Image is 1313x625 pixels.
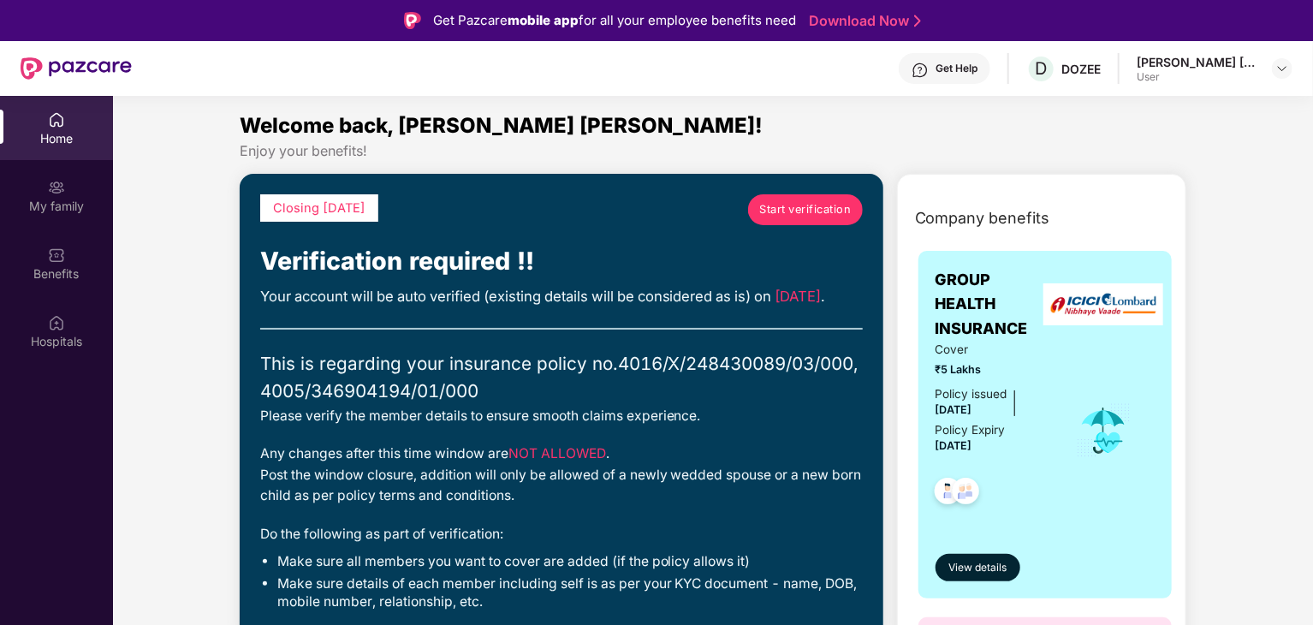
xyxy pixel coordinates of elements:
div: Any changes after this time window are . Post the window closure, addition will only be allowed o... [260,443,863,507]
span: Closing [DATE] [273,200,365,216]
div: Enjoy your benefits! [240,142,1187,160]
div: [PERSON_NAME] [PERSON_NAME] Sai Ram [1137,54,1257,70]
button: View details [936,554,1020,581]
span: NOT ALLOWED [508,445,606,461]
span: GROUP HEALTH INSURANCE [936,268,1053,341]
img: New Pazcare Logo [21,57,132,80]
div: This is regarding your insurance policy no. 4016/X/248430089/03/000, 4005/346904194/01/000 [260,350,863,406]
span: Welcome back, [PERSON_NAME] [PERSON_NAME]! [240,113,763,138]
div: Please verify the member details to ensure smooth claims experience. [260,406,863,427]
img: Stroke [914,12,921,30]
li: Make sure details of each member including self is as per your KYC document - name, DOB, mobile n... [277,575,863,611]
span: View details [948,560,1007,576]
img: svg+xml;base64,PHN2ZyB4bWxucz0iaHR0cDovL3d3dy53My5vcmcvMjAwMC9zdmciIHdpZHRoPSI0OC45NDMiIGhlaWdodD... [945,473,987,515]
img: Logo [404,12,421,29]
img: svg+xml;base64,PHN2ZyBpZD0iSG9tZSIgeG1sbnM9Imh0dHA6Ly93d3cudzMub3JnLzIwMDAvc3ZnIiB3aWR0aD0iMjAiIG... [48,111,65,128]
img: svg+xml;base64,PHN2ZyB4bWxucz0iaHR0cDovL3d3dy53My5vcmcvMjAwMC9zdmciIHdpZHRoPSI0OC45NDMiIGhlaWdodD... [927,473,969,515]
a: Start verification [748,194,863,225]
strong: mobile app [508,12,579,28]
img: insurerLogo [1043,283,1163,325]
img: icon [1076,402,1132,459]
img: svg+xml;base64,PHN2ZyBpZD0iSGVscC0zMngzMiIgeG1sbnM9Imh0dHA6Ly93d3cudzMub3JnLzIwMDAvc3ZnIiB3aWR0aD... [912,62,929,79]
img: svg+xml;base64,PHN2ZyBpZD0iRHJvcGRvd24tMzJ4MzIiIHhtbG5zPSJodHRwOi8vd3d3LnczLm9yZy8yMDAwL3N2ZyIgd2... [1275,62,1289,75]
span: [DATE] [775,288,822,305]
span: [DATE] [936,439,972,452]
div: Policy issued [936,385,1007,403]
span: D [1036,58,1048,79]
img: svg+xml;base64,PHN2ZyBpZD0iQmVuZWZpdHMiIHhtbG5zPSJodHRwOi8vd3d3LnczLm9yZy8yMDAwL3N2ZyIgd2lkdGg9Ij... [48,247,65,264]
span: Start verification [759,201,851,218]
div: User [1137,70,1257,84]
img: svg+xml;base64,PHN2ZyB3aWR0aD0iMjAiIGhlaWdodD0iMjAiIHZpZXdCb3g9IjAgMCAyMCAyMCIgZmlsbD0ibm9uZSIgeG... [48,179,65,196]
div: Verification required !! [260,242,863,281]
a: Download Now [809,12,916,30]
div: Your account will be auto verified (existing details will be considered as is) on . [260,285,863,307]
img: svg+xml;base64,PHN2ZyBpZD0iSG9zcGl0YWxzIiB4bWxucz0iaHR0cDovL3d3dy53My5vcmcvMjAwMC9zdmciIHdpZHRoPS... [48,314,65,331]
span: [DATE] [936,403,972,416]
div: DOZEE [1061,61,1101,77]
span: Cover [936,341,1053,359]
div: Policy Expiry [936,421,1006,439]
div: Get Help [936,62,977,75]
li: Make sure all members you want to cover are added (if the policy allows it) [277,553,863,571]
span: ₹5 Lakhs [936,361,1053,378]
div: Do the following as part of verification: [260,524,863,545]
span: Company benefits [915,206,1050,230]
div: Get Pazcare for all your employee benefits need [433,10,796,31]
